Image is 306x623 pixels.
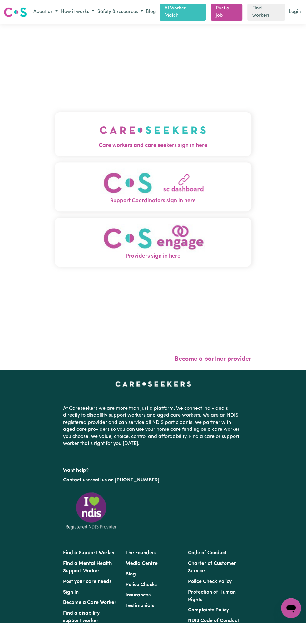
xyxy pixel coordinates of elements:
span: Care workers and care seekers sign in here [55,142,251,150]
p: At Careseekers we are more than just a platform. We connect individuals directly to disability su... [63,403,243,450]
button: Support Coordinators sign in here [55,162,251,211]
a: The Founders [126,550,156,555]
a: Blog [145,7,157,17]
img: Careseekers logo [4,7,27,18]
p: Want help? [63,465,243,474]
span: Support Coordinators sign in here [55,197,251,205]
a: Complaints Policy [188,607,229,612]
a: call us on [PHONE_NUMBER] [92,478,159,483]
a: Careseekers logo [4,5,27,19]
a: NDIS Code of Conduct [188,618,239,623]
a: Find a disability support worker [63,610,100,623]
a: Become a Care Worker [63,600,116,605]
button: Care workers and care seekers sign in here [55,112,251,156]
a: Find workers [247,4,285,21]
img: Registered NDIS provider [63,491,119,530]
a: Post a job [211,4,242,21]
a: Become a partner provider [175,356,251,362]
a: Charter of Customer Service [188,561,236,574]
a: Login [288,7,302,17]
a: Post your care needs [63,579,111,584]
a: Contact us [63,478,88,483]
p: or [63,474,243,486]
a: Careseekers home page [115,381,191,386]
iframe: Button to launch messaging window [281,598,301,618]
button: About us [32,7,59,17]
a: Testimonials [126,603,154,608]
button: Safety & resources [96,7,145,17]
span: Providers sign in here [55,252,251,260]
a: Insurances [126,592,151,597]
a: Police Check Policy [188,579,232,584]
a: Police Checks [126,582,157,587]
a: AI Worker Match [160,4,206,21]
a: Code of Conduct [188,550,227,555]
a: Find a Support Worker [63,550,115,555]
a: Blog [126,571,136,576]
a: Find a Mental Health Support Worker [63,561,112,574]
a: Sign In [63,590,79,595]
a: Media Centre [126,561,158,566]
button: How it works [59,7,96,17]
a: Protection of Human Rights [188,590,236,602]
button: Providers sign in here [55,218,251,267]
